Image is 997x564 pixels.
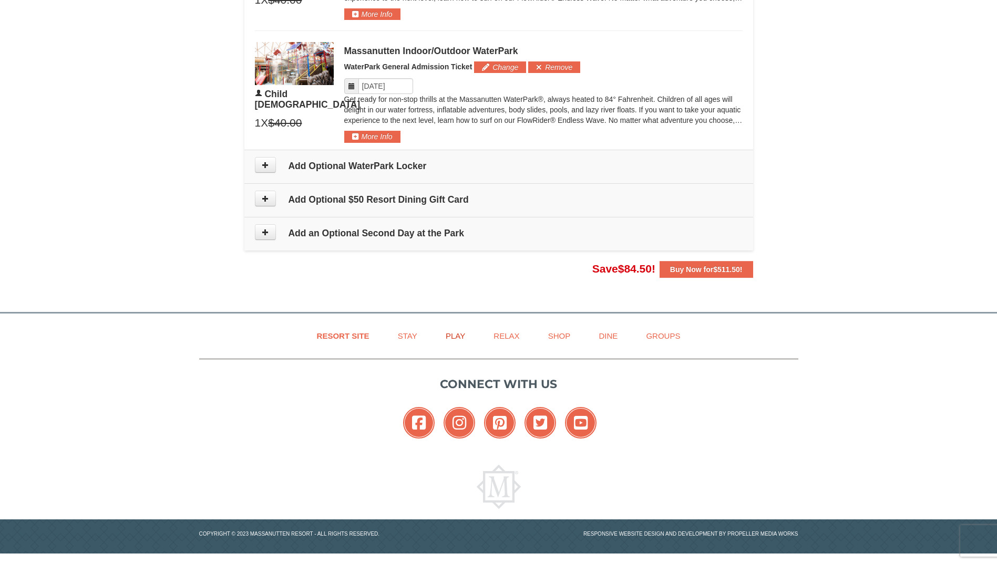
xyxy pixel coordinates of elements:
[344,62,472,71] span: WaterPark General Admission Ticket
[713,265,740,274] span: $511.50
[670,265,743,274] strong: Buy Now for !
[344,94,743,126] p: Get ready for non-stop thrills at the Massanutten WaterPark®, always heated to 84° Fahrenheit. Ch...
[477,465,521,509] img: Massanutten Resort Logo
[344,8,400,20] button: More Info
[385,324,430,348] a: Stay
[344,131,400,142] button: More Info
[474,61,526,73] button: Change
[261,115,268,131] span: X
[255,89,361,110] span: Child [DEMOGRAPHIC_DATA]
[528,61,580,73] button: Remove
[433,324,478,348] a: Play
[480,324,532,348] a: Relax
[585,324,631,348] a: Dine
[255,42,334,85] img: 6619917-1403-22d2226d.jpg
[191,530,499,538] p: Copyright © 2023 Massanutten Resort - All Rights Reserved.
[660,261,753,278] button: Buy Now for$511.50!
[304,324,383,348] a: Resort Site
[255,161,743,171] h4: Add Optional WaterPark Locker
[255,194,743,205] h4: Add Optional $50 Resort Dining Gift Card
[535,324,584,348] a: Shop
[255,115,261,131] span: 1
[199,375,798,393] p: Connect with us
[592,263,655,275] span: Save !
[633,324,693,348] a: Groups
[583,531,798,537] a: Responsive website design and development by Propeller Media Works
[268,115,302,131] span: $40.00
[618,263,652,275] span: $84.50
[255,228,743,238] h4: Add an Optional Second Day at the Park
[344,46,743,56] div: Massanutten Indoor/Outdoor WaterPark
